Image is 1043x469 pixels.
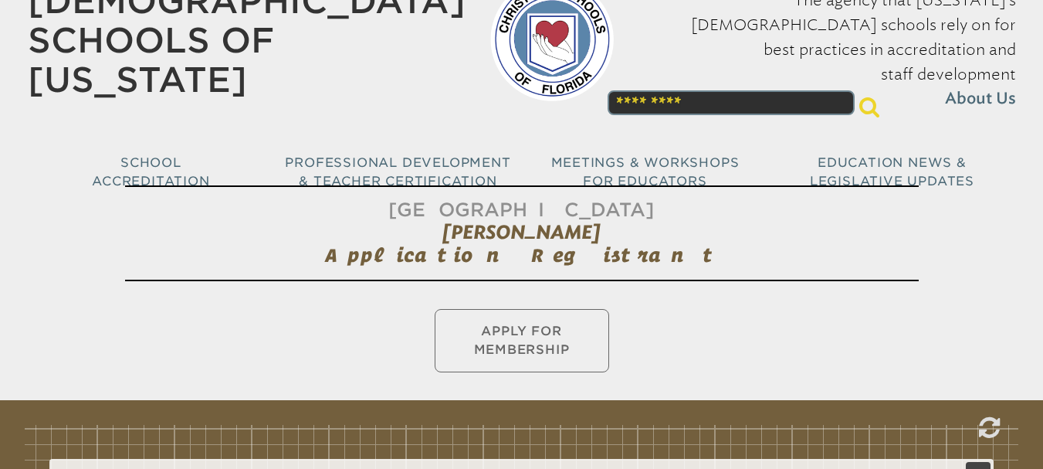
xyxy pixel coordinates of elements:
[325,244,719,266] span: Application Registrant
[92,155,209,189] span: School Accreditation
[285,155,510,189] span: Professional Development & Teacher Certification
[442,221,601,243] span: [PERSON_NAME]
[945,87,1016,111] span: About Us
[810,155,974,189] span: Education News & Legislative Updates
[551,155,740,189] span: Meetings & Workshops for Educators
